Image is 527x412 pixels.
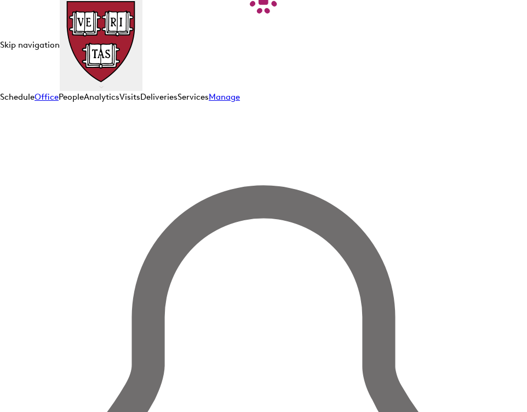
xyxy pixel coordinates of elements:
[177,92,209,102] a: Services
[209,92,240,102] a: Manage
[119,92,140,102] a: Visits
[59,92,84,102] a: People
[140,92,177,102] a: Deliveries
[35,92,59,102] a: Office
[84,92,119,102] a: Analytics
